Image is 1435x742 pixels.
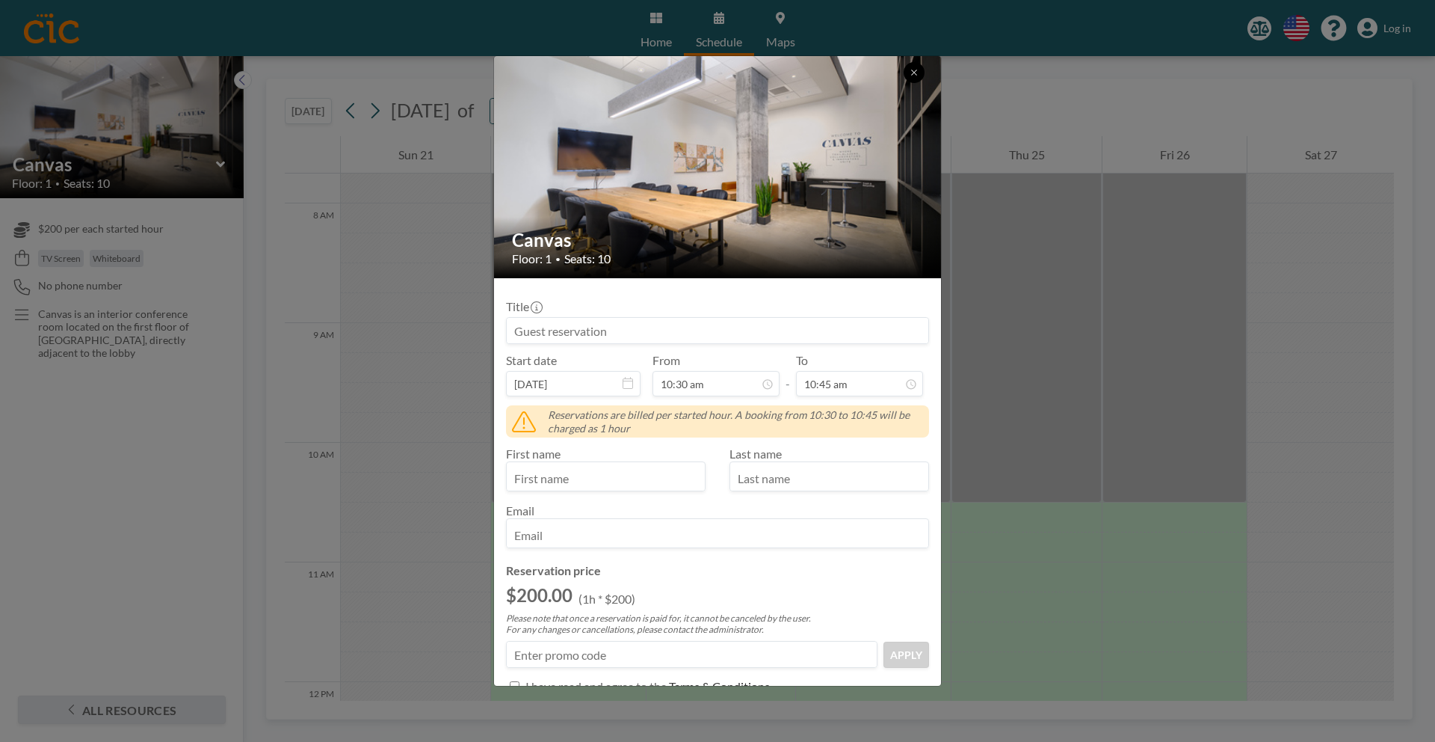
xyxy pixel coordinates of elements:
[883,642,929,668] button: APPLY
[578,592,635,607] p: (1h * $200)
[506,613,929,635] p: Please note that once a reservation is paid for, it cannot be canceled by the user. For any chang...
[652,353,680,368] label: From
[507,522,928,548] input: Email
[506,447,561,461] label: First name
[564,251,611,266] span: Seats: 10
[555,254,561,265] span: •
[730,465,928,491] input: Last name
[506,584,573,607] h2: $200.00
[507,642,877,667] input: Enter promo code
[669,679,770,694] p: Terms & Conditions
[506,503,534,518] label: Email
[507,318,928,343] input: Guest reservation
[796,353,808,368] label: To
[507,465,705,491] input: First name
[506,299,541,314] label: Title
[512,251,552,266] span: Floor: 1
[525,679,667,694] p: I have read and agree to the
[786,358,790,391] span: -
[512,229,925,251] h2: Canvas
[494,18,942,317] img: 537.jpg
[506,353,557,368] label: Start date
[729,447,782,461] label: Last name
[548,408,923,435] span: Reservations are billed per started hour. A booking from 10:30 to 10:45 will be charged as 1 hour
[506,563,929,578] h4: Reservation price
